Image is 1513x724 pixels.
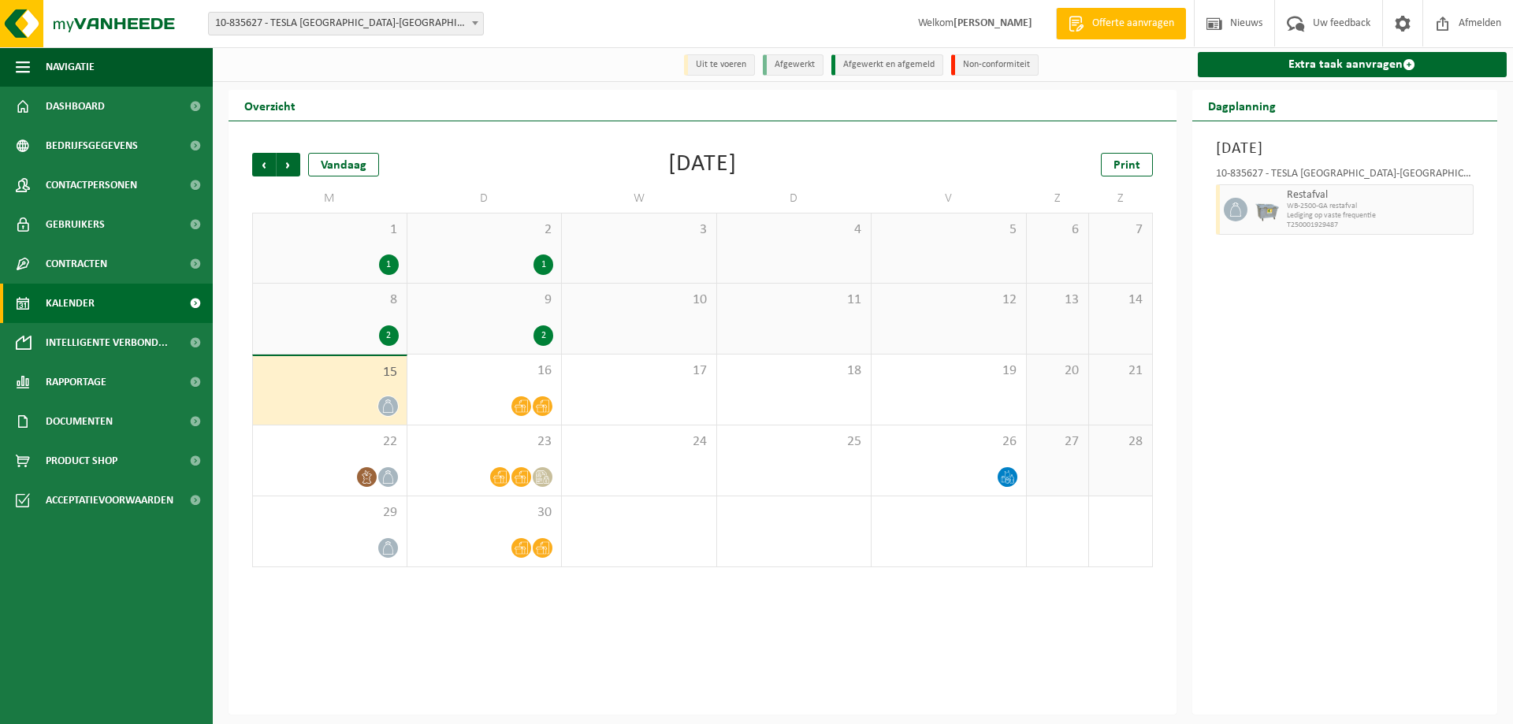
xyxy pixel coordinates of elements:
span: 23 [415,433,554,451]
span: Print [1113,159,1140,172]
div: 1 [379,254,399,275]
h2: Dagplanning [1192,90,1292,121]
span: Contactpersonen [46,165,137,205]
span: Offerte aanvragen [1088,16,1178,32]
div: [DATE] [668,153,737,176]
span: Restafval [1287,189,1470,202]
span: Navigatie [46,47,95,87]
span: 20 [1035,362,1081,380]
span: 26 [879,433,1018,451]
span: 11 [725,291,864,309]
span: 30 [415,504,554,522]
span: Vorige [252,153,276,176]
strong: [PERSON_NAME] [954,17,1032,29]
span: Contracten [46,244,107,284]
span: 24 [570,433,708,451]
td: W [562,184,717,213]
span: 27 [1035,433,1081,451]
li: Non-conformiteit [951,54,1039,76]
h3: [DATE] [1216,137,1474,161]
span: Dashboard [46,87,105,126]
span: 17 [570,362,708,380]
span: Rapportage [46,362,106,402]
span: Intelligente verbond... [46,323,168,362]
span: 9 [415,291,554,309]
span: 18 [725,362,864,380]
td: V [872,184,1027,213]
span: 5 [879,221,1018,239]
span: 10 [570,291,708,309]
li: Afgewerkt [763,54,823,76]
span: 19 [879,362,1018,380]
span: Product Shop [46,441,117,481]
span: 4 [725,221,864,239]
div: Vandaag [308,153,379,176]
span: Gebruikers [46,205,105,244]
div: 1 [533,254,553,275]
a: Print [1101,153,1153,176]
img: WB-2500-GAL-GY-01 [1255,198,1279,221]
span: 12 [879,291,1018,309]
span: 7 [1097,221,1143,239]
h2: Overzicht [229,90,311,121]
span: Bedrijfsgegevens [46,126,138,165]
span: Acceptatievoorwaarden [46,481,173,520]
span: WB-2500-GA restafval [1287,202,1470,211]
span: 3 [570,221,708,239]
td: Z [1027,184,1090,213]
li: Afgewerkt en afgemeld [831,54,943,76]
span: Volgende [277,153,300,176]
td: M [252,184,407,213]
span: 6 [1035,221,1081,239]
a: Offerte aanvragen [1056,8,1186,39]
span: 8 [261,291,399,309]
span: 15 [261,364,399,381]
td: D [717,184,872,213]
span: T250001929487 [1287,221,1470,230]
span: 1 [261,221,399,239]
span: Lediging op vaste frequentie [1287,211,1470,221]
span: 13 [1035,291,1081,309]
td: D [407,184,563,213]
td: Z [1089,184,1152,213]
div: 10-835627 - TESLA [GEOGRAPHIC_DATA]-[GEOGRAPHIC_DATA] - [GEOGRAPHIC_DATA] [1216,169,1474,184]
span: 29 [261,504,399,522]
li: Uit te voeren [684,54,755,76]
span: 14 [1097,291,1143,309]
span: 28 [1097,433,1143,451]
div: 2 [379,325,399,346]
span: Kalender [46,284,95,323]
span: 21 [1097,362,1143,380]
span: 10-835627 - TESLA BELGIUM-ANTWERPEN - AARTSELAAR [209,13,483,35]
span: 22 [261,433,399,451]
span: 2 [415,221,554,239]
div: 2 [533,325,553,346]
span: Documenten [46,402,113,441]
span: 25 [725,433,864,451]
span: 10-835627 - TESLA BELGIUM-ANTWERPEN - AARTSELAAR [208,12,484,35]
span: 16 [415,362,554,380]
a: Extra taak aanvragen [1198,52,1507,77]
